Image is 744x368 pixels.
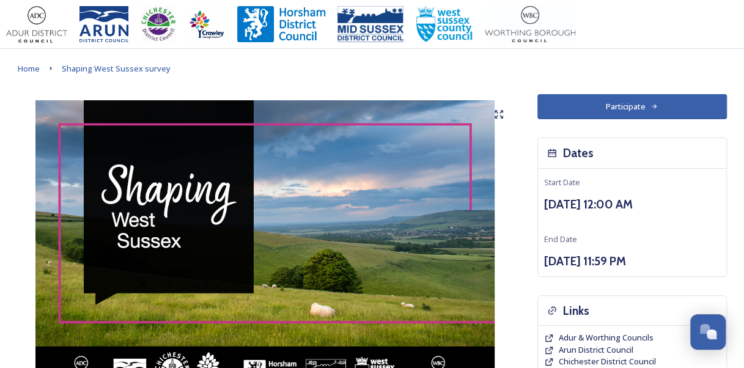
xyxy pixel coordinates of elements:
[141,6,176,43] img: CDC%20Logo%20-%20you%20may%20have%20a%20better%20version.jpg
[544,252,720,270] h3: [DATE] 11:59 PM
[544,196,720,213] h3: [DATE] 12:00 AM
[237,6,325,43] img: Horsham%20DC%20Logo.jpg
[18,63,40,74] span: Home
[563,144,594,162] h3: Dates
[690,314,726,350] button: Open Chat
[6,6,67,43] img: Adur%20logo%20%281%29.jpeg
[537,94,727,119] button: Participate
[544,177,580,188] span: Start Date
[416,6,473,43] img: WSCCPos-Spot-25mm.jpg
[559,344,633,355] span: Arun District Council
[559,344,633,356] a: Arun District Council
[18,61,40,76] a: Home
[337,6,403,43] img: 150ppimsdc%20logo%20blue.png
[62,61,171,76] a: Shaping West Sussex survey
[563,302,589,320] h3: Links
[79,6,128,43] img: Arun%20District%20Council%20logo%20blue%20CMYK.jpg
[559,332,654,344] a: Adur & Worthing Councils
[544,234,577,245] span: End Date
[188,6,225,43] img: Crawley%20BC%20logo.jpg
[62,63,171,74] span: Shaping West Sussex survey
[559,356,656,367] a: Chichester District Council
[485,6,575,43] img: Worthing_Adur%20%281%29.jpg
